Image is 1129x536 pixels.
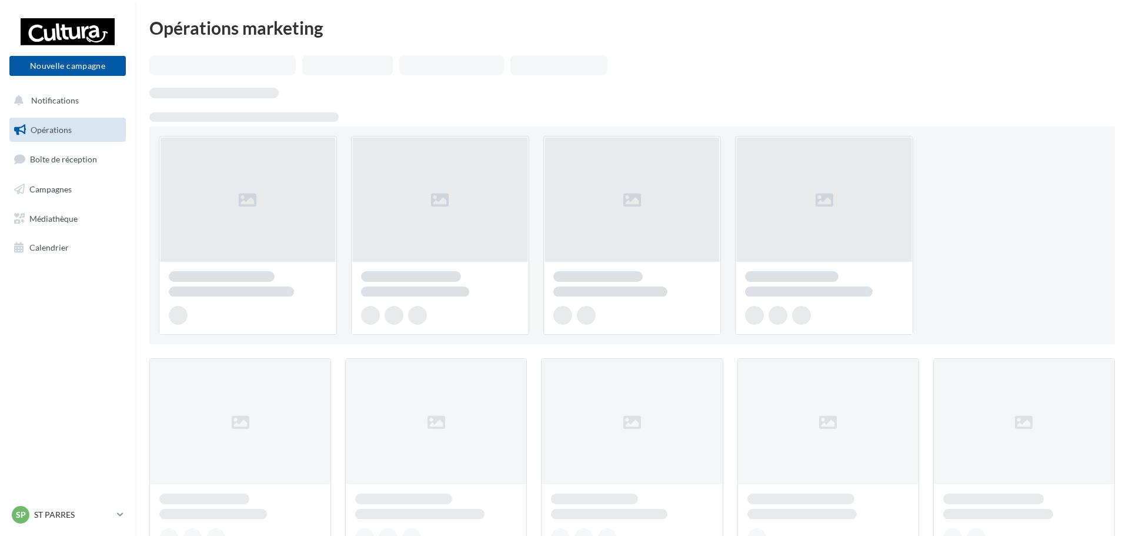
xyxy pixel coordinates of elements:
button: Nouvelle campagne [9,56,126,76]
span: Campagnes [29,184,72,194]
a: Médiathèque [7,207,128,231]
p: ST PARRES [34,509,112,521]
a: Campagnes [7,177,128,202]
a: Calendrier [7,235,128,260]
span: Boîte de réception [30,154,97,164]
a: SP ST PARRES [9,504,126,526]
span: Opérations [31,125,72,135]
span: SP [16,509,26,521]
span: Notifications [31,95,79,105]
a: Boîte de réception [7,147,128,172]
a: Opérations [7,118,128,142]
span: Calendrier [29,242,69,252]
span: Médiathèque [29,213,78,223]
button: Notifications [7,88,123,113]
div: Opérations marketing [149,19,1115,36]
